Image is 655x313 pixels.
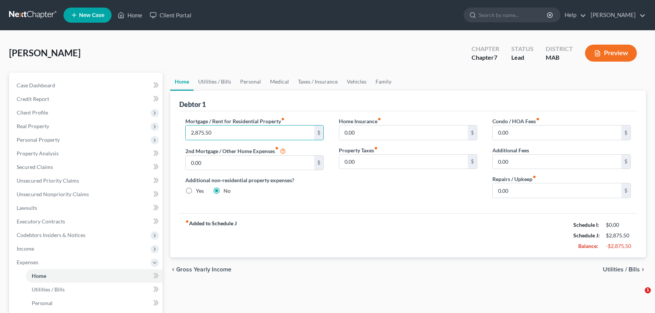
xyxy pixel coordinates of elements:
[26,283,163,296] a: Utilities / Bills
[236,73,265,91] a: Personal
[472,53,499,62] div: Chapter
[511,45,534,53] div: Status
[645,287,651,293] span: 1
[11,79,163,92] a: Case Dashboard
[494,54,497,61] span: 7
[11,215,163,228] a: Executory Contracts
[606,221,631,229] div: $0.00
[606,242,631,250] div: -$2,875.50
[17,191,89,197] span: Unsecured Nonpriority Claims
[17,123,49,129] span: Real Property
[176,267,231,273] span: Gross Yearly Income
[493,183,621,198] input: --
[17,245,34,252] span: Income
[585,45,637,62] button: Preview
[17,205,37,211] span: Lawsuits
[17,150,59,156] span: Property Analysis
[17,164,53,170] span: Secured Claims
[472,45,499,53] div: Chapter
[603,267,646,273] button: Utilities / Bills chevron_right
[146,8,195,22] a: Client Portal
[11,187,163,201] a: Unsecured Nonpriority Claims
[32,286,65,293] span: Utilities / Bills
[17,218,65,225] span: Executory Contracts
[17,109,48,116] span: Client Profile
[621,183,630,198] div: $
[186,156,314,170] input: --
[224,187,231,195] label: No
[281,117,285,121] i: fiber_manual_record
[578,243,598,249] strong: Balance:
[587,8,646,22] a: [PERSON_NAME]
[603,267,640,273] span: Utilities / Bills
[492,175,536,183] label: Repairs / Upkeep
[374,146,378,150] i: fiber_manual_record
[79,12,104,18] span: New Case
[629,287,647,305] iframe: Intercom live chat
[293,73,342,91] a: Taxes / Insurance
[17,96,49,102] span: Credit Report
[621,126,630,140] div: $
[185,117,285,125] label: Mortgage / Rent for Residential Property
[185,176,324,184] label: Additional non-residential property expenses?
[546,45,573,53] div: District
[17,259,38,265] span: Expenses
[339,126,468,140] input: --
[185,220,189,223] i: fiber_manual_record
[492,117,540,125] label: Condo / HOA Fees
[186,126,314,140] input: --
[17,177,79,184] span: Unsecured Priority Claims
[314,126,323,140] div: $
[493,155,621,169] input: --
[493,126,621,140] input: --
[468,155,477,169] div: $
[179,100,206,109] div: Debtor 1
[26,269,163,283] a: Home
[194,73,236,91] a: Utilities / Bills
[32,273,46,279] span: Home
[11,92,163,106] a: Credit Report
[511,53,534,62] div: Lead
[339,146,378,154] label: Property Taxes
[621,155,630,169] div: $
[606,232,631,239] div: $2,875.50
[640,267,646,273] i: chevron_right
[11,174,163,187] a: Unsecured Priority Claims
[265,73,293,91] a: Medical
[170,267,176,273] i: chevron_left
[170,73,194,91] a: Home
[371,73,396,91] a: Family
[479,8,548,22] input: Search by name...
[573,222,599,228] strong: Schedule I:
[339,117,381,125] label: Home Insurance
[561,8,586,22] a: Help
[17,82,55,88] span: Case Dashboard
[114,8,146,22] a: Home
[196,187,204,195] label: Yes
[26,296,163,310] a: Personal
[17,136,60,143] span: Personal Property
[17,232,85,238] span: Codebtors Insiders & Notices
[11,160,163,174] a: Secured Claims
[314,156,323,170] div: $
[185,146,286,155] label: 2nd Mortgage / Other Home Expenses
[377,117,381,121] i: fiber_manual_record
[536,117,540,121] i: fiber_manual_record
[546,53,573,62] div: MAB
[492,146,529,154] label: Additional Fees
[573,232,600,239] strong: Schedule J:
[11,201,163,215] a: Lawsuits
[11,147,163,160] a: Property Analysis
[170,267,231,273] button: chevron_left Gross Yearly Income
[342,73,371,91] a: Vehicles
[185,220,237,251] strong: Added to Schedule J
[532,175,536,179] i: fiber_manual_record
[339,155,468,169] input: --
[32,300,53,306] span: Personal
[9,47,81,58] span: [PERSON_NAME]
[275,146,279,150] i: fiber_manual_record
[468,126,477,140] div: $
